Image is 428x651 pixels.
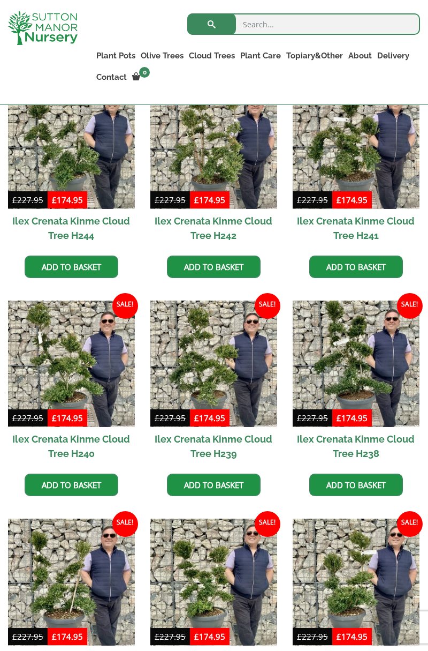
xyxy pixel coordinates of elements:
bdi: 174.95 [52,413,83,423]
span: £ [12,413,17,423]
img: Ilex Crenata Kinme Cloud Tree H241 [293,82,419,209]
a: Sale! Ilex Crenata Kinme Cloud Tree H244 [8,82,135,248]
a: Contact [94,70,129,85]
span: £ [155,413,159,423]
span: £ [194,631,199,642]
a: Add to basket: “Ilex Crenata Kinme Cloud Tree H238” [309,474,403,496]
h2: Ilex Crenata Kinme Cloud Tree H240 [8,427,135,466]
img: logo [8,11,78,45]
span: Sale! [397,293,423,319]
a: About [346,48,374,63]
bdi: 227.95 [297,631,328,642]
a: Topiary&Other [284,48,346,63]
bdi: 227.95 [155,194,186,205]
bdi: 174.95 [52,631,83,642]
bdi: 227.95 [12,194,43,205]
img: Ilex Crenata Kinme Cloud Tree H240 [8,301,135,428]
img: Ilex Crenata Kinme Cloud Tree H239 [150,301,277,428]
span: £ [337,194,341,205]
a: Delivery [374,48,412,63]
img: Ilex Crenata Kinme Cloud Tree H236 [150,519,277,646]
a: Add to basket: “Ilex Crenata Kinme Cloud Tree H244” [25,256,118,278]
h2: Ilex Crenata Kinme Cloud Tree H244 [8,209,135,248]
span: £ [52,631,57,642]
h2: Ilex Crenata Kinme Cloud Tree H242 [150,209,277,248]
span: £ [12,631,17,642]
bdi: 174.95 [52,194,83,205]
a: Plant Pots [94,48,138,63]
img: Ilex Crenata Kinme Cloud Tree H244 [8,82,135,209]
img: Ilex Crenata Kinme Cloud Tree H237 [8,519,135,646]
a: Olive Trees [138,48,186,63]
span: £ [297,631,302,642]
span: Sale! [397,511,423,537]
span: Sale! [112,293,138,319]
input: Search... [187,13,420,35]
span: £ [194,194,199,205]
bdi: 174.95 [194,194,225,205]
bdi: 174.95 [194,413,225,423]
span: £ [194,413,199,423]
span: £ [337,631,341,642]
img: Ilex Crenata Kinme Cloud Tree H242 [150,82,277,209]
span: £ [297,194,302,205]
a: Sale! Ilex Crenata Kinme Cloud Tree H241 [293,82,419,248]
bdi: 227.95 [155,413,186,423]
a: 0 [129,70,153,85]
bdi: 174.95 [337,413,368,423]
h2: Ilex Crenata Kinme Cloud Tree H239 [150,427,277,466]
span: £ [12,194,17,205]
bdi: 227.95 [12,631,43,642]
a: Sale! Ilex Crenata Kinme Cloud Tree H239 [150,301,277,466]
bdi: 227.95 [12,413,43,423]
a: Sale! Ilex Crenata Kinme Cloud Tree H238 [293,301,419,466]
a: Cloud Trees [186,48,238,63]
a: Plant Care [238,48,284,63]
img: Ilex Crenata Kinme Cloud Tree H235 [293,519,419,646]
span: 0 [139,67,150,78]
bdi: 174.95 [337,194,368,205]
bdi: 174.95 [194,631,225,642]
span: £ [155,631,159,642]
a: Add to basket: “Ilex Crenata Kinme Cloud Tree H240” [25,474,118,496]
a: Sale! Ilex Crenata Kinme Cloud Tree H240 [8,301,135,466]
span: £ [52,413,57,423]
h2: Ilex Crenata Kinme Cloud Tree H241 [293,209,419,248]
span: £ [155,194,159,205]
span: Sale! [255,293,280,319]
span: Sale! [255,511,280,537]
span: £ [297,413,302,423]
bdi: 227.95 [297,413,328,423]
span: Sale! [112,511,138,537]
a: Sale! Ilex Crenata Kinme Cloud Tree H242 [150,82,277,248]
bdi: 227.95 [155,631,186,642]
h2: Ilex Crenata Kinme Cloud Tree H238 [293,427,419,466]
a: Add to basket: “Ilex Crenata Kinme Cloud Tree H242” [167,256,261,278]
a: Add to basket: “Ilex Crenata Kinme Cloud Tree H239” [167,474,261,496]
span: £ [52,194,57,205]
bdi: 174.95 [337,631,368,642]
bdi: 227.95 [297,194,328,205]
img: Ilex Crenata Kinme Cloud Tree H238 [293,301,419,428]
a: Add to basket: “Ilex Crenata Kinme Cloud Tree H241” [309,256,403,278]
span: £ [337,413,341,423]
